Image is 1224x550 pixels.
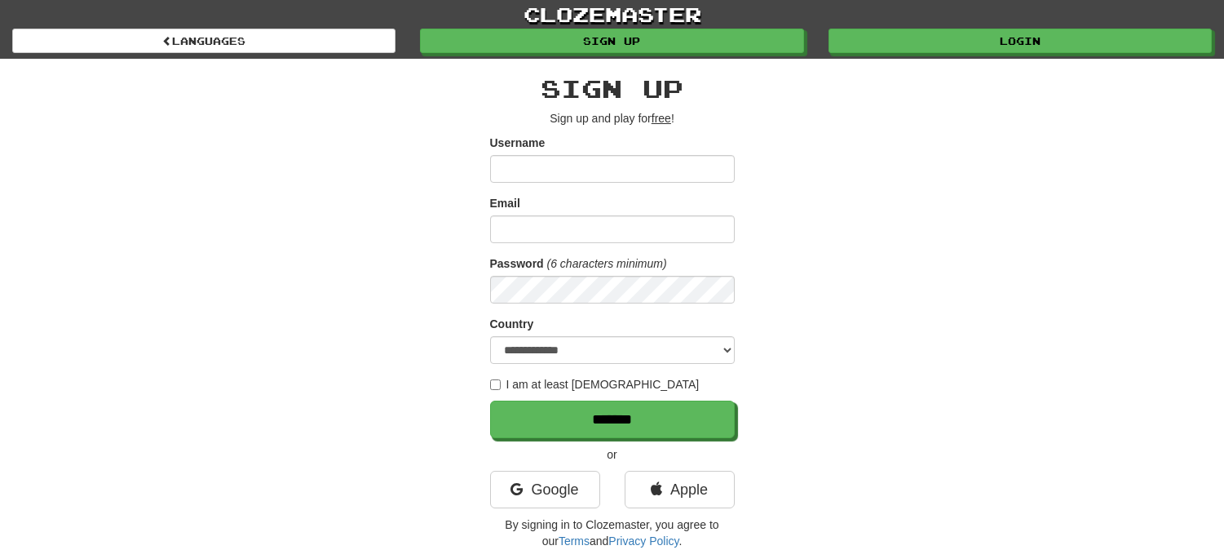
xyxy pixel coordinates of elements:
label: Username [490,135,546,151]
label: Email [490,195,520,211]
label: I am at least [DEMOGRAPHIC_DATA] [490,376,700,393]
a: Login [829,29,1212,53]
em: (6 characters minimum) [547,257,667,270]
label: Country [490,316,534,332]
p: Sign up and play for ! [490,110,735,126]
p: By signing in to Clozemaster, you agree to our and . [490,517,735,549]
label: Password [490,255,544,272]
input: I am at least [DEMOGRAPHIC_DATA] [490,379,501,390]
a: Apple [625,471,735,508]
u: free [652,112,671,125]
h2: Sign up [490,75,735,102]
a: Terms [559,534,590,548]
p: or [490,446,735,463]
a: Privacy Policy [608,534,678,548]
a: Sign up [420,29,803,53]
a: Google [490,471,600,508]
a: Languages [12,29,395,53]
